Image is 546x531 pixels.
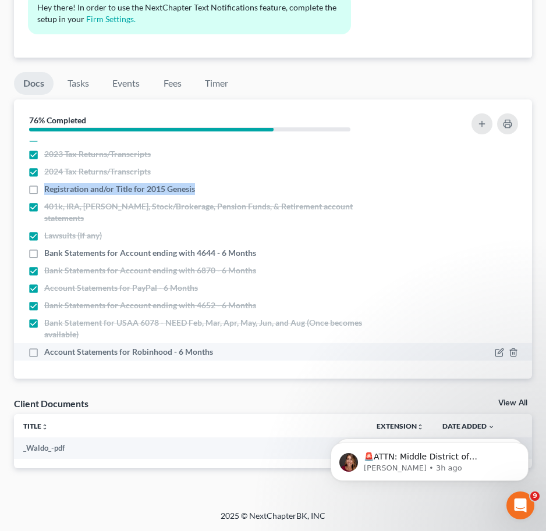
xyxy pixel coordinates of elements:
a: Fees [154,72,191,95]
div: Client Documents [14,397,88,409]
a: View All [498,399,527,407]
span: Bank Statement for USAA 6078 - NEED Feb, Mar, Apr, May, Jun, and Aug (Once becomes available) [44,317,393,340]
span: Bank Statements for Account ending with 6870 - 6 Months [44,265,256,276]
span: Lawsuits (If any) [44,230,102,241]
strong: 76% Completed [29,115,86,125]
span: Bank Statements for Account ending with 4652 - 6 Months [44,300,256,311]
a: Titleunfold_more [23,422,48,430]
iframe: Intercom live chat [506,491,534,519]
a: Events [103,72,149,95]
span: Account Statements for Robinhood - 6 Months [44,346,213,358]
span: Bank Statements for Account ending with 4644 - 6 Months [44,247,256,259]
a: Timer [196,72,237,95]
span: Registration and/or Title for 2015 Genesis [44,183,195,195]
a: Firm Settings. [86,14,136,24]
i: unfold_more [41,423,48,430]
span: Account Statements for PayPal - 6 Months [44,282,198,294]
a: Tasks [58,72,98,95]
a: Docs [14,72,54,95]
div: 2025 © NextChapterBK, INC [63,510,483,531]
span: 2024 Tax Returns/Transcripts [44,166,151,177]
span: 2023 Tax Returns/Transcripts [44,148,151,160]
iframe: Intercom notifications message [313,418,546,500]
span: Hey there! In order to use the NextChapter Text Notifications feature, complete the setup in your [37,2,338,24]
td: _Waldo_-pdf [14,437,367,458]
span: 401k, IRA, [PERSON_NAME], Stock/Brokerage, Pension Funds, & Retirement account statements [44,201,393,224]
span: 9 [530,491,540,501]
